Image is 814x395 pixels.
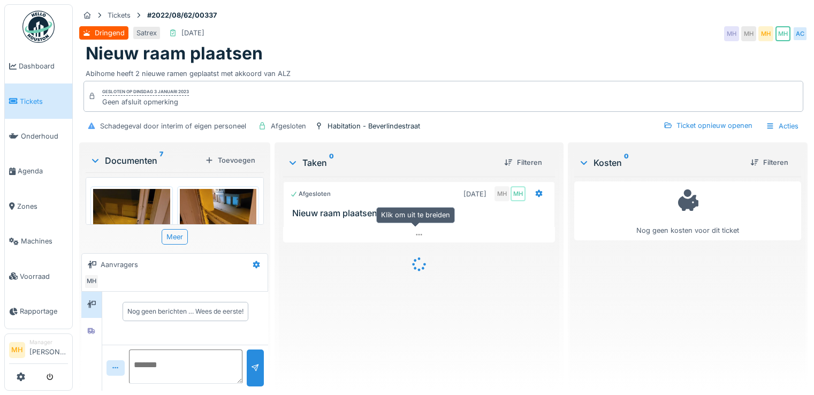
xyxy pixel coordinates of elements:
a: Agenda [5,154,72,188]
div: Acties [761,118,803,134]
div: [DATE] [181,28,204,38]
span: Agenda [18,166,68,176]
a: Machines [5,224,72,259]
div: Kosten [579,156,742,169]
div: MH [758,26,773,41]
div: Documenten [90,154,201,167]
a: Zones [5,189,72,224]
div: Ticket opnieuw openen [659,118,757,133]
div: Habitation - Beverlindestraat [328,121,420,131]
img: Badge_color-CXgf-gQk.svg [22,11,55,43]
div: Toevoegen [201,153,260,168]
a: Voorraad [5,259,72,293]
sup: 0 [329,156,334,169]
div: MH [741,26,756,41]
div: Filteren [746,155,793,170]
div: Tickets [108,10,131,20]
span: Rapportage [20,306,68,316]
div: MH [495,186,509,201]
div: Aanvragers [101,260,138,270]
div: MH [84,274,99,289]
h3: Nieuw raam plaatsen [292,208,550,218]
div: Manager [29,338,68,346]
div: Afgesloten [290,189,331,199]
a: MH Manager[PERSON_NAME] [9,338,68,364]
span: Machines [21,236,68,246]
div: Nog geen kosten voor dit ticket [581,186,794,236]
strong: #2022/08/62/00337 [143,10,221,20]
div: Nog geen berichten … Wees de eerste! [127,307,244,316]
li: [PERSON_NAME] [29,338,68,361]
span: Dashboard [19,61,68,71]
span: Zones [17,201,68,211]
img: g48j7brmasz00ms3lkkxt0v83d6r [180,189,257,291]
span: Tickets [20,96,68,107]
div: Meer [162,229,188,245]
div: Filteren [500,155,546,170]
img: ncvw3oyxzkws4wf91eg8n3da5vg7 [93,189,170,291]
sup: 7 [159,154,163,167]
div: AC [793,26,808,41]
span: Voorraad [20,271,68,282]
div: Gesloten op dinsdag 3 januari 2023 [102,88,189,96]
a: Rapportage [5,294,72,329]
div: Taken [287,156,496,169]
div: MH [511,186,526,201]
sup: 0 [624,156,629,169]
div: Dringend [95,28,125,38]
li: MH [9,342,25,358]
a: Dashboard [5,49,72,83]
div: Satrex [136,28,157,38]
a: Tickets [5,83,72,118]
div: Abihome heeft 2 nieuwe ramen geplaatst met akkoord van ALZ [86,64,801,79]
div: Afgesloten [271,121,306,131]
div: [DATE] [463,189,486,199]
div: MH [775,26,790,41]
div: MH [724,26,739,41]
h1: Nieuw raam plaatsen [86,43,263,64]
span: Onderhoud [21,131,68,141]
div: Geen afsluit opmerking [102,97,189,107]
div: Schadegeval door interim of eigen personeel [100,121,246,131]
div: Klik om uit te breiden [376,207,455,223]
a: Onderhoud [5,119,72,154]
